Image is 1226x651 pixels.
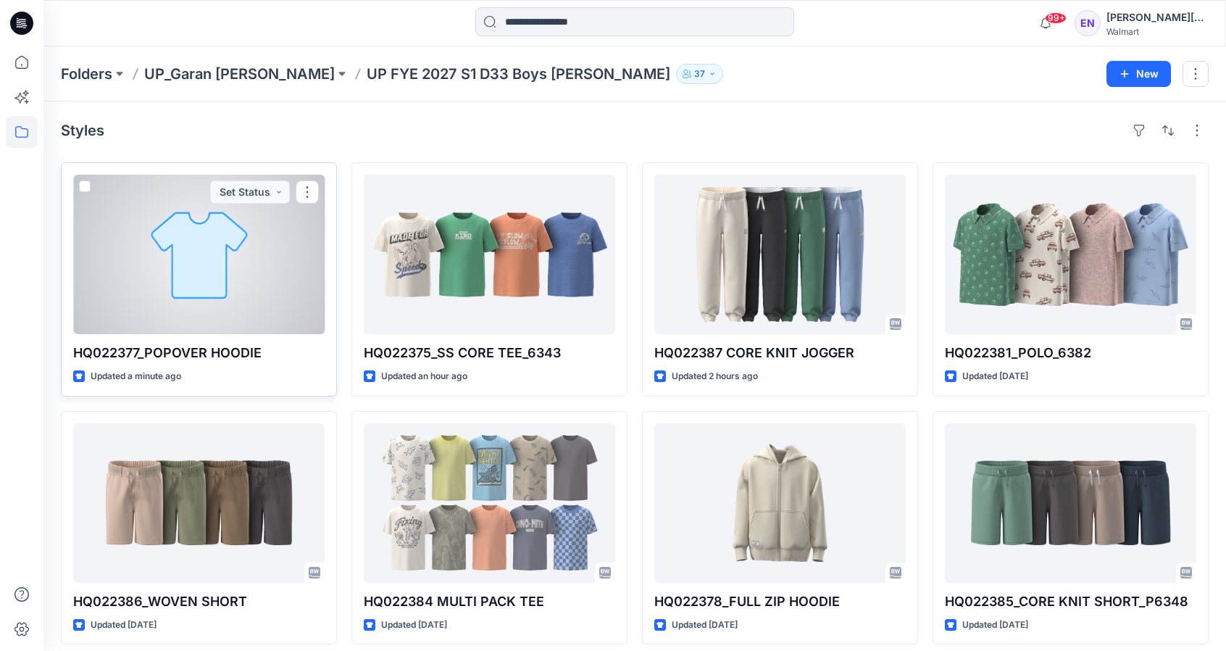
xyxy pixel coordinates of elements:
p: HQ022387 CORE KNIT JOGGER [654,343,906,363]
p: HQ022378_FULL ZIP HOODIE [654,592,906,612]
p: Updated an hour ago [381,369,467,384]
a: HQ022385_CORE KNIT SHORT_P6348 [945,423,1196,583]
a: HQ022387 CORE KNIT JOGGER [654,175,906,334]
div: EN [1075,10,1101,36]
p: Updated [DATE] [91,618,157,633]
p: HQ022377_POPOVER HOODIE [73,343,325,363]
a: HQ022377_POPOVER HOODIE [73,175,325,334]
button: 37 [676,64,723,84]
a: HQ022375_SS CORE TEE_6343 [364,175,615,334]
button: New [1106,61,1171,87]
p: Updated [DATE] [962,369,1028,384]
a: HQ022386_WOVEN SHORT [73,423,325,583]
p: Updated 2 hours ago [672,369,758,384]
a: UP_Garan [PERSON_NAME] [144,64,335,84]
p: UP FYE 2027 S1 D33 Boys [PERSON_NAME] [367,64,670,84]
p: Updated [DATE] [381,618,447,633]
h4: Styles [61,122,104,139]
p: HQ022385_CORE KNIT SHORT_P6348 [945,592,1196,612]
p: Updated [DATE] [962,618,1028,633]
p: Updated [DATE] [672,618,738,633]
p: HQ022381_POLO_6382 [945,343,1196,363]
a: HQ022381_POLO_6382 [945,175,1196,334]
div: Walmart [1106,26,1208,37]
p: HQ022375_SS CORE TEE_6343 [364,343,615,363]
div: [PERSON_NAME][DATE] [1106,9,1208,26]
span: 99+ [1045,12,1067,24]
p: HQ022386_WOVEN SHORT [73,592,325,612]
a: HQ022378_FULL ZIP HOODIE [654,423,906,583]
p: Updated a minute ago [91,369,181,384]
p: 37 [694,66,705,82]
a: HQ022384 MULTI PACK TEE [364,423,615,583]
p: HQ022384 MULTI PACK TEE [364,592,615,612]
a: Folders [61,64,112,84]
